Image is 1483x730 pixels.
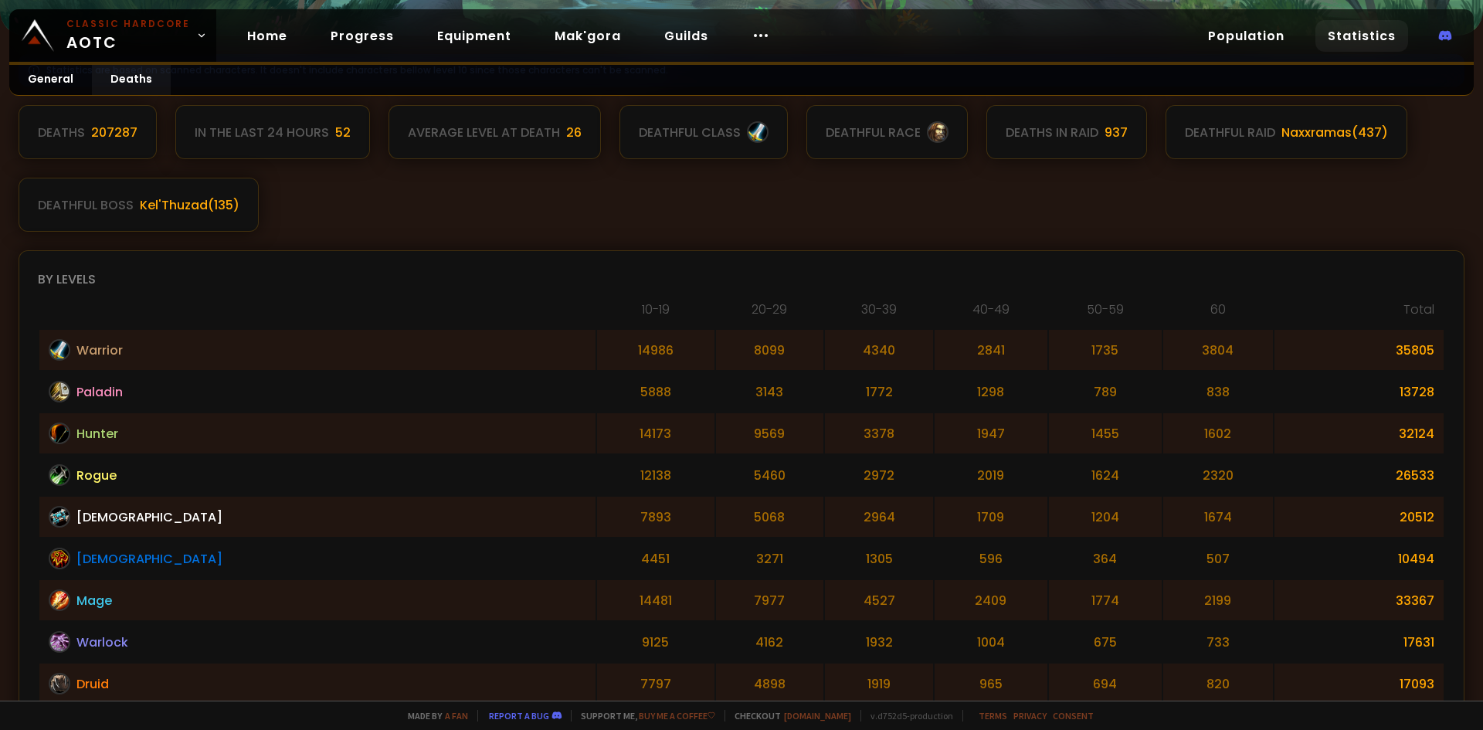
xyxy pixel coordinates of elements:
td: 7977 [716,580,824,620]
td: 14986 [597,330,714,370]
a: Progress [318,20,406,52]
div: Average level at death [408,123,560,142]
a: Privacy [1013,710,1047,722]
td: 2409 [935,580,1047,620]
div: deathful class [639,123,741,142]
span: Rogue [76,466,117,485]
td: 1204 [1049,497,1162,537]
td: 2841 [935,330,1047,370]
td: 4898 [716,664,824,704]
td: 838 [1163,372,1274,412]
td: 2199 [1163,580,1274,620]
td: 694 [1049,664,1162,704]
td: 2964 [825,497,933,537]
a: [DOMAIN_NAME] [784,710,851,722]
td: 1932 [825,622,933,662]
div: 207287 [91,123,137,142]
td: 17093 [1274,664,1444,704]
td: 35805 [1274,330,1444,370]
span: AOTC [66,17,190,54]
td: 1004 [935,622,1047,662]
td: 5888 [597,372,714,412]
td: 26533 [1274,455,1444,495]
a: Guilds [652,20,721,52]
a: General [9,65,92,95]
td: 1709 [935,497,1047,537]
td: 1772 [825,372,933,412]
span: [DEMOGRAPHIC_DATA] [76,508,222,527]
span: v. d752d5 - production [860,710,953,722]
a: Classic HardcoreAOTC [9,9,216,62]
div: deathful race [826,123,921,142]
div: 26 [566,123,582,142]
th: 10-19 [597,300,714,328]
td: 3804 [1163,330,1274,370]
td: 3143 [716,372,824,412]
td: 596 [935,538,1047,579]
a: Mak'gora [542,20,633,52]
div: Kel'Thuzad ( 135 ) [140,195,239,215]
td: 1305 [825,538,933,579]
td: 1919 [825,664,933,704]
a: Consent [1053,710,1094,722]
td: 14173 [597,413,714,453]
td: 33367 [1274,580,1444,620]
div: 937 [1105,123,1128,142]
td: 4340 [825,330,933,370]
th: 20-29 [716,300,824,328]
td: 2019 [935,455,1047,495]
td: 3378 [825,413,933,453]
div: In the last 24 hours [195,123,329,142]
a: Deaths [92,65,171,95]
td: 12138 [597,455,714,495]
td: 17631 [1274,622,1444,662]
a: Buy me a coffee [639,710,715,722]
small: Classic Hardcore [66,17,190,31]
td: 1774 [1049,580,1162,620]
td: 789 [1049,372,1162,412]
td: 7797 [597,664,714,704]
td: 4451 [597,538,714,579]
td: 9125 [597,622,714,662]
td: 7893 [597,497,714,537]
td: 1602 [1163,413,1274,453]
th: Total [1274,300,1444,328]
td: 5460 [716,455,824,495]
td: 2972 [825,455,933,495]
td: 1674 [1163,497,1274,537]
span: Warlock [76,633,128,652]
td: 507 [1163,538,1274,579]
td: 4162 [716,622,824,662]
td: 9569 [716,413,824,453]
div: deathful raid [1185,123,1275,142]
span: Paladin [76,382,123,402]
span: Made by [399,710,468,722]
td: 32124 [1274,413,1444,453]
a: Equipment [425,20,524,52]
span: [DEMOGRAPHIC_DATA] [76,549,222,569]
td: 8099 [716,330,824,370]
span: Mage [76,591,112,610]
th: 50-59 [1049,300,1162,328]
a: Population [1196,20,1297,52]
td: 2320 [1163,455,1274,495]
td: 965 [935,664,1047,704]
span: Checkout [725,710,851,722]
th: 30-39 [825,300,933,328]
span: Support me, [571,710,715,722]
div: Naxxramas ( 437 ) [1281,123,1388,142]
td: 733 [1163,622,1274,662]
td: 20512 [1274,497,1444,537]
td: 364 [1049,538,1162,579]
div: Deaths in raid [1006,123,1098,142]
div: 52 [335,123,351,142]
a: Statistics [1315,20,1408,52]
a: Terms [979,710,1007,722]
div: By levels [38,270,1445,289]
th: 60 [1163,300,1274,328]
td: 1455 [1049,413,1162,453]
span: Hunter [76,424,118,443]
a: a fan [445,710,468,722]
td: 820 [1163,664,1274,704]
td: 3271 [716,538,824,579]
